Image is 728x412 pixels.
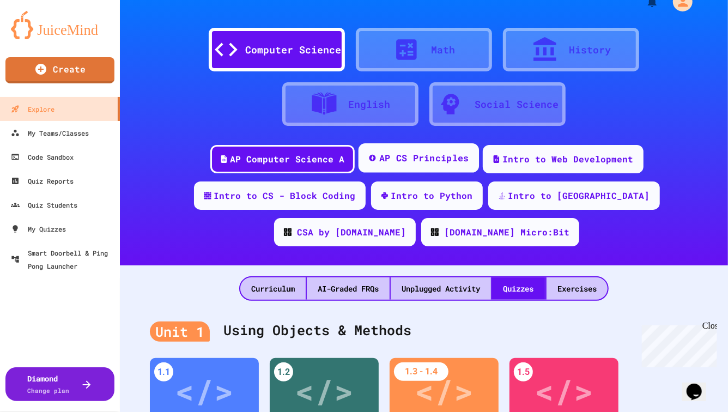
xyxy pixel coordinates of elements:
img: CODE_logo_RGB.png [284,228,292,236]
iframe: chat widget [682,368,717,401]
div: AP Computer Science A [230,153,345,166]
div: Using Objects & Methods [150,309,698,353]
button: DiamondChange plan [5,367,114,401]
img: logo-orange.svg [11,11,109,39]
div: Quiz Students [11,198,77,211]
div: Quiz Reports [11,174,74,187]
div: Smart Doorbell & Ping Pong Launcher [11,246,116,272]
div: AP CS Principles [379,152,469,165]
div: Unit 1 [150,322,210,342]
div: Intro to Python [391,189,473,202]
div: CSA by [DOMAIN_NAME] [297,226,406,239]
div: Math [431,43,455,57]
div: 1.2 [274,362,293,381]
div: Intro to [GEOGRAPHIC_DATA] [508,189,650,202]
div: Diamond [28,373,70,396]
iframe: chat widget [638,321,717,367]
img: CODE_logo_RGB.png [431,228,439,236]
div: Social Science [475,97,559,112]
a: Create [5,57,114,83]
div: My Teams/Classes [11,126,89,140]
div: Explore [11,102,54,116]
div: 1.1 [154,362,173,381]
div: AI-Graded FRQs [307,277,390,300]
div: [DOMAIN_NAME] Micro:Bit [444,226,569,239]
div: Intro to CS - Block Coding [214,189,356,202]
div: 1.5 [514,362,533,381]
span: Change plan [28,386,70,395]
div: History [569,43,611,57]
div: Curriculum [240,277,306,300]
div: My Quizzes [11,222,66,235]
div: Quizzes [492,277,544,300]
div: Code Sandbox [11,150,74,163]
div: Computer Science [245,43,341,57]
div: English [349,97,391,112]
div: 1.3 - 1.4 [394,362,448,381]
div: Exercises [547,277,608,300]
div: Intro to Web Development [503,153,634,166]
div: Chat with us now!Close [4,4,75,69]
div: Unplugged Activity [391,277,491,300]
